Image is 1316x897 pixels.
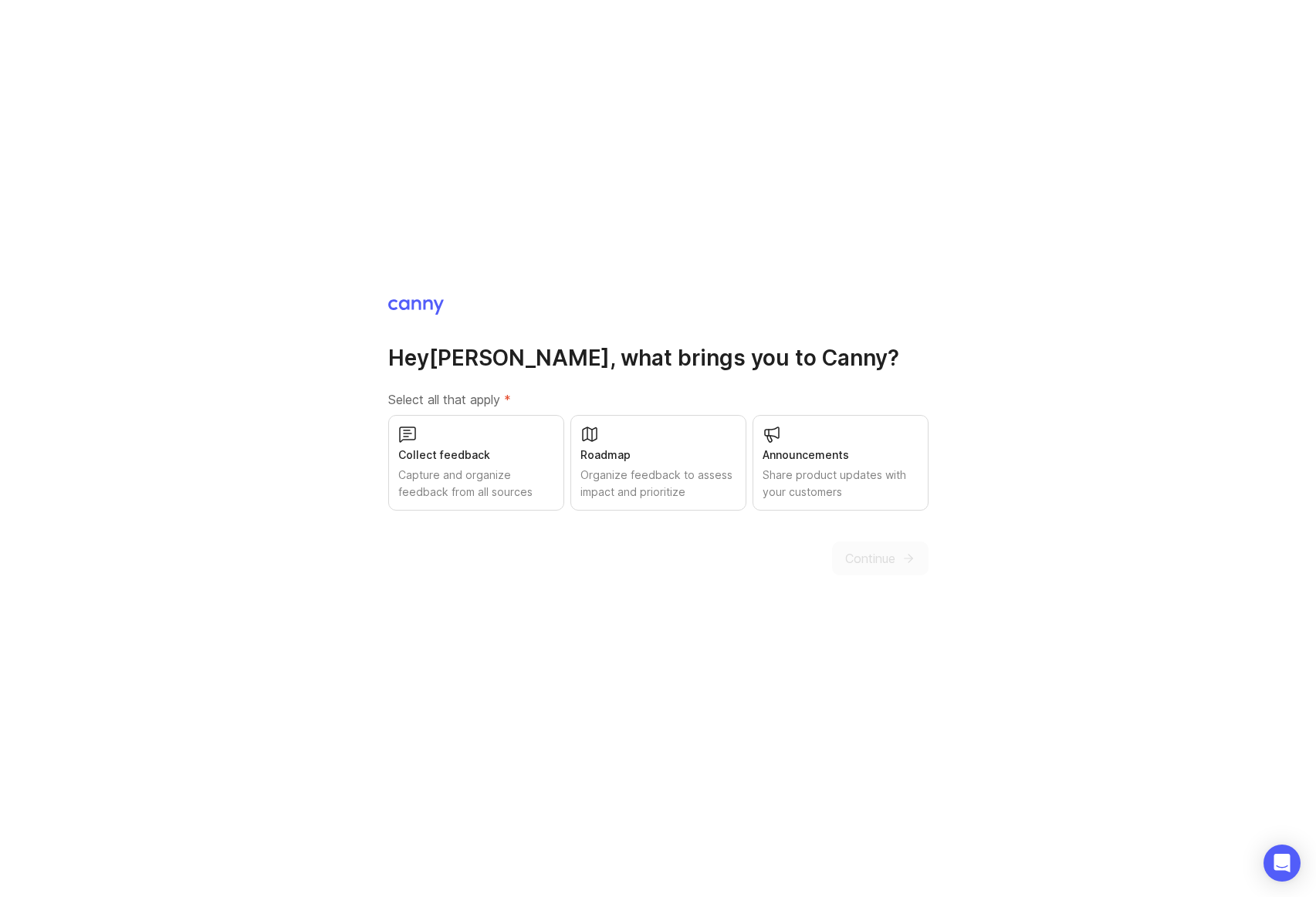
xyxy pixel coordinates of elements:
div: Collect feedback [398,447,554,464]
img: Canny Home [388,299,444,315]
div: Announcements [763,447,918,464]
button: AnnouncementsShare product updates with your customers [753,415,929,511]
h1: Hey [PERSON_NAME] , what brings you to Canny? [388,344,929,372]
div: Organize feedback to assess impact and prioritize [580,467,736,501]
div: Share product updates with your customers [763,467,918,501]
div: Capture and organize feedback from all sources [398,467,554,501]
div: Roadmap [580,447,736,464]
button: RoadmapOrganize feedback to assess impact and prioritize [570,415,746,511]
button: Collect feedbackCapture and organize feedback from all sources [388,415,564,511]
label: Select all that apply [388,390,929,409]
div: Open Intercom Messenger [1264,845,1301,882]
